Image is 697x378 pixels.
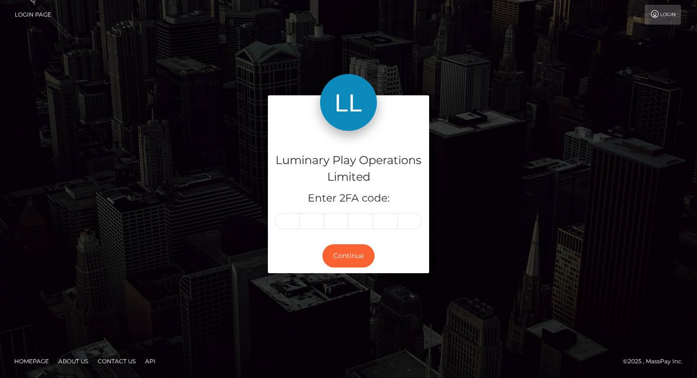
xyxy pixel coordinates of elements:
a: Homepage [10,354,53,369]
h5: Enter 2FA code: [275,191,422,206]
button: Continue [322,244,375,267]
a: Login Page [15,5,51,25]
img: Luminary Play Operations Limited [320,74,377,131]
a: About Us [55,354,92,369]
h4: Luminary Play Operations Limited [275,152,422,185]
a: Contact Us [94,354,139,369]
a: API [141,354,159,369]
div: © 2025 , MassPay Inc. [623,356,690,367]
a: Login [645,5,681,25]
